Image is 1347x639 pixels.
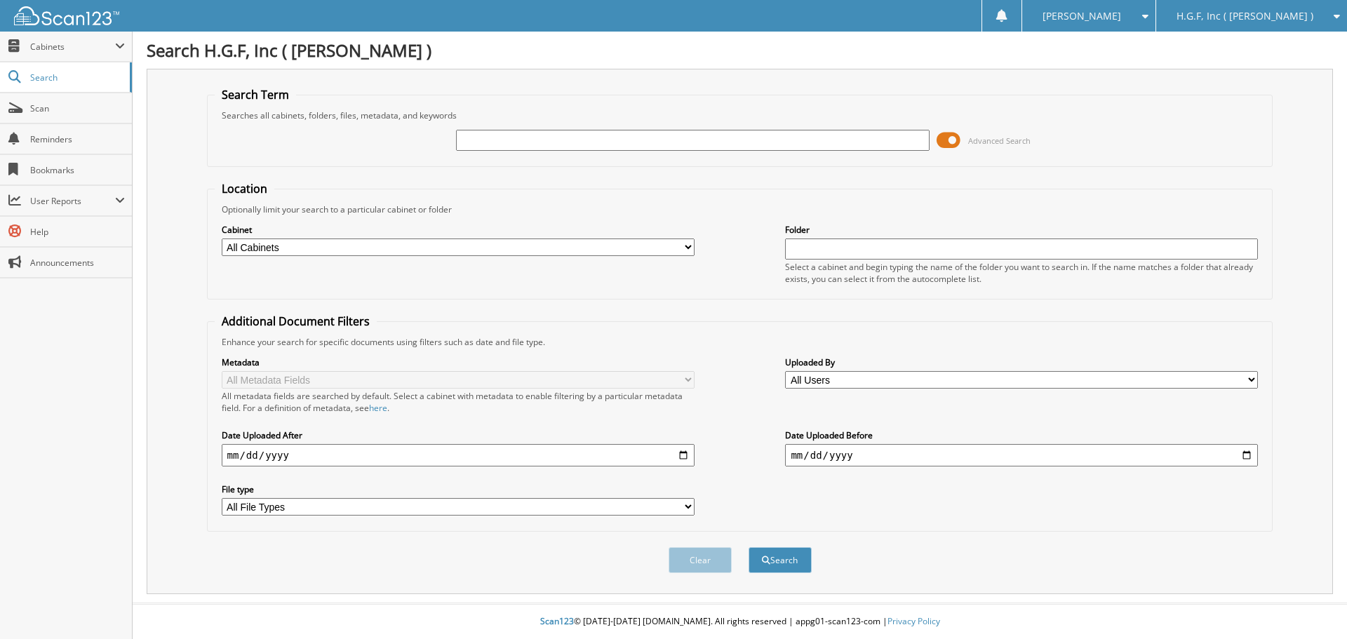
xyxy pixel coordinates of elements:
legend: Search Term [215,87,296,102]
label: Date Uploaded After [222,429,695,441]
span: Scan [30,102,125,114]
span: Scan123 [540,615,574,627]
div: Select a cabinet and begin typing the name of the folder you want to search in. If the name match... [785,261,1258,285]
input: start [222,444,695,466]
legend: Additional Document Filters [215,314,377,329]
button: Search [749,547,812,573]
span: Announcements [30,257,125,269]
span: [PERSON_NAME] [1043,12,1121,20]
h1: Search H.G.F, Inc ( [PERSON_NAME] ) [147,39,1333,62]
button: Clear [669,547,732,573]
img: scan123-logo-white.svg [14,6,119,25]
div: All metadata fields are searched by default. Select a cabinet with metadata to enable filtering b... [222,390,695,414]
label: Metadata [222,356,695,368]
label: Cabinet [222,224,695,236]
span: Cabinets [30,41,115,53]
label: Date Uploaded Before [785,429,1258,441]
a: here [369,402,387,414]
input: end [785,444,1258,466]
span: Reminders [30,133,125,145]
span: Bookmarks [30,164,125,176]
span: H.G.F, Inc ( [PERSON_NAME] ) [1177,12,1313,20]
label: Folder [785,224,1258,236]
div: © [DATE]-[DATE] [DOMAIN_NAME]. All rights reserved | appg01-scan123-com | [133,605,1347,639]
span: Search [30,72,123,83]
div: Enhance your search for specific documents using filters such as date and file type. [215,336,1266,348]
span: User Reports [30,195,115,207]
div: Optionally limit your search to a particular cabinet or folder [215,203,1266,215]
span: Advanced Search [968,135,1031,146]
div: Searches all cabinets, folders, files, metadata, and keywords [215,109,1266,121]
span: Help [30,226,125,238]
label: File type [222,483,695,495]
legend: Location [215,181,274,196]
label: Uploaded By [785,356,1258,368]
a: Privacy Policy [887,615,940,627]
